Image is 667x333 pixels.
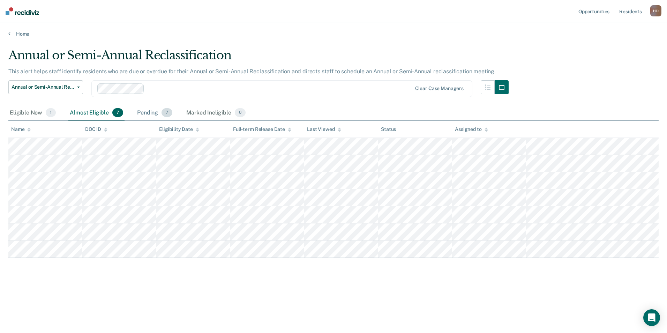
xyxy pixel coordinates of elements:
div: Clear case managers [415,86,464,91]
span: 1 [46,108,56,117]
div: Pending7 [136,105,174,121]
div: Status [381,126,396,132]
img: Recidiviz [6,7,39,15]
button: HD [650,5,661,16]
span: 7 [112,108,123,117]
div: Marked Ineligible0 [185,105,247,121]
span: 0 [235,108,246,117]
div: Last Viewed [307,126,341,132]
div: Eligible Now1 [8,105,57,121]
a: Home [8,31,659,37]
div: Almost Eligible7 [68,105,125,121]
div: Name [11,126,31,132]
span: 7 [162,108,172,117]
p: This alert helps staff identify residents who are due or overdue for their Annual or Semi-Annual ... [8,68,496,75]
div: Assigned to [455,126,488,132]
div: Eligibility Date [159,126,199,132]
div: H D [650,5,661,16]
div: Open Intercom Messenger [643,309,660,326]
div: Full-term Release Date [233,126,291,132]
span: Annual or Semi-Annual Reclassification [12,84,74,90]
div: DOC ID [85,126,107,132]
button: Annual or Semi-Annual Reclassification [8,80,83,94]
div: Annual or Semi-Annual Reclassification [8,48,509,68]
